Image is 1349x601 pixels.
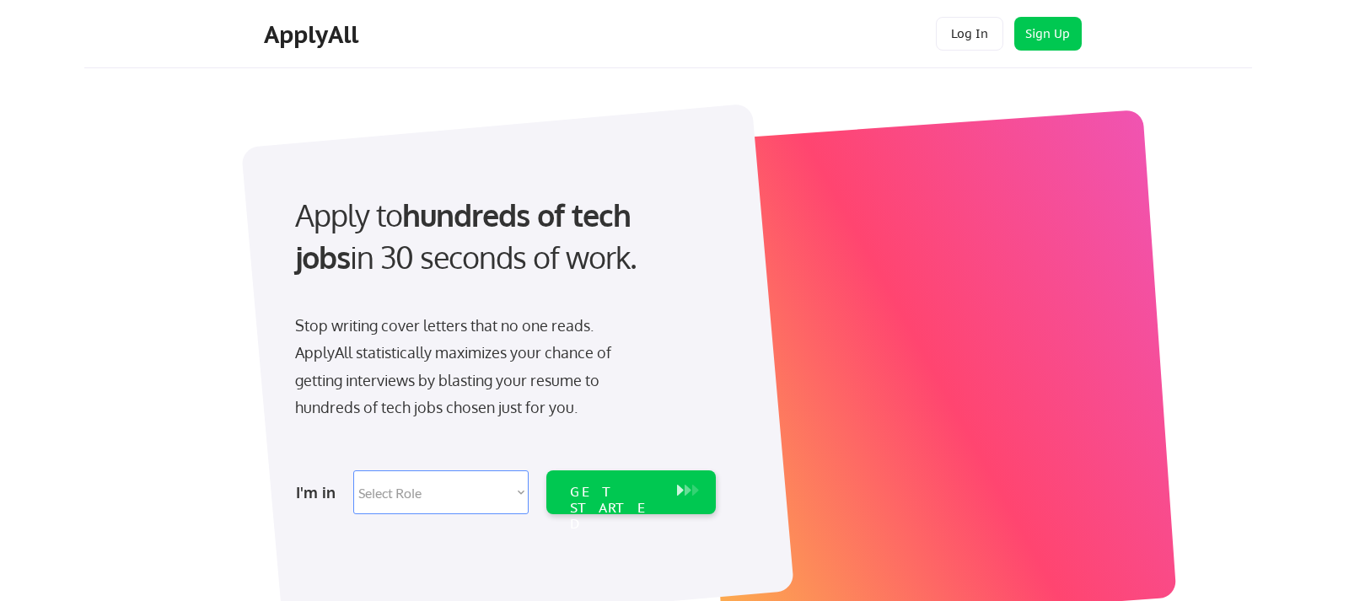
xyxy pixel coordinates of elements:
strong: hundreds of tech jobs [295,196,638,276]
button: Sign Up [1014,17,1082,51]
div: Stop writing cover letters that no one reads. ApplyAll statistically maximizes your chance of get... [295,312,642,421]
div: Apply to in 30 seconds of work. [295,194,709,279]
button: Log In [936,17,1003,51]
div: GET STARTED [570,484,660,533]
div: ApplyAll [264,20,363,49]
div: I'm in [296,479,343,506]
